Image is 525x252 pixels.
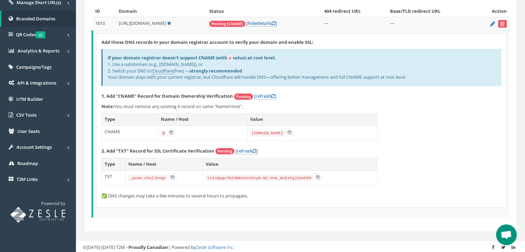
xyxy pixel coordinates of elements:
[16,16,55,22] span: Branded Domains
[248,20,257,26] span: hide
[101,39,313,45] strong: Add these DNS records in your domain registrar account to verify your domain and enable SSL:
[496,224,517,245] a: Open chat
[17,176,38,182] span: T2M Links
[101,193,501,199] p: ✅ DNS changes may take a few minutes to several hours to propagate.
[196,244,234,250] a: Zesle Software Inc.
[189,68,242,74] b: strongly recommended
[227,55,233,61] code: @
[101,148,214,154] strong: 2. Add "TXT" Record for SSL Certificate Verification
[128,175,167,181] code: _acme-challenge
[36,31,45,38] span: v2
[321,17,387,31] td: —
[101,103,114,109] b: Note:
[125,158,203,171] th: Name / Host
[234,94,253,100] span: Pending
[17,128,40,134] span: User Seats
[206,175,313,181] code: ts1nQwgcTmIdWH4sVzhXyB-WZ-HnK_0uExFgJ1bAhM4
[215,148,234,154] span: Pending
[16,96,43,102] span: UTM Builder
[119,20,166,26] span: [URL][DOMAIN_NAME]
[167,20,171,26] a: Default
[102,113,158,126] th: Type
[254,93,276,99] a: [refresh]
[83,244,518,251] div: ©[DATE]-[DATE] T2M – | Powered by
[158,113,247,126] th: Name / Host
[41,200,66,206] span: Powered by
[206,5,321,17] th: Status
[101,49,501,86] div: 1. Use a subdomain (e.g., [DOMAIN_NAME]), or 2. Switch your DNS to (free) — Your domain stays wit...
[108,55,276,61] b: If your domain registrar doesn't support CNAME (with value) at root level,
[93,5,116,17] th: ID
[18,48,59,54] span: Analytics & Reports
[93,17,116,31] td: 1610
[101,93,233,99] strong: 1. Add "CNAME" Record for Domain Ownership Verification
[17,80,56,86] span: API & Integrations
[387,5,475,17] th: Base/TLD redirect URL
[101,103,501,110] p: You must remove any existing A record on same "Name/Host".
[10,207,66,223] img: T2M URL Shortener powered by Zesle Software Inc.
[16,64,51,70] span: Campaigns/Tags
[203,158,378,171] th: Value
[102,170,126,185] td: TXT
[152,68,173,74] a: Cloudflare
[475,5,509,17] th: Action
[235,148,257,154] a: [refresh]
[321,5,387,17] th: 404 redirect URL
[17,160,38,166] span: Roadmap
[128,244,168,250] strong: Proudly Canadian
[250,130,284,136] code: [DOMAIN_NAME]
[387,17,475,31] td: —
[102,158,126,171] th: Type
[246,20,277,27] a: [hidedetails]
[102,125,158,140] td: CNAME
[116,5,206,17] th: Domain
[209,21,245,27] span: Pending [CNAME]
[161,130,166,136] code: @
[17,144,52,150] span: Account Settings
[247,113,377,126] th: Value
[16,31,45,38] span: QR Codes
[16,112,37,118] span: CSV Tools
